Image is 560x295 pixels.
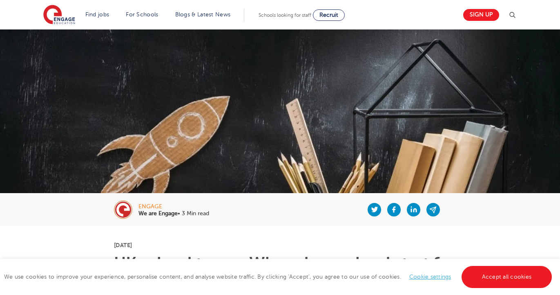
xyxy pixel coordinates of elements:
[4,274,554,280] span: We use cookies to improve your experience, personalise content, and analyse website traffic. By c...
[85,11,109,18] a: Find jobs
[463,9,499,21] a: Sign up
[114,242,446,248] p: [DATE]
[175,11,231,18] a: Blogs & Latest News
[138,210,178,216] b: We are Engage
[319,12,338,18] span: Recruit
[259,12,311,18] span: Schools looking for staff
[43,5,75,25] img: Engage Education
[409,274,451,280] a: Cookie settings
[462,266,552,288] a: Accept all cookies
[313,9,345,21] a: Recruit
[138,204,209,209] div: engage
[114,255,446,288] h1: UK school terms: When does school start & how long does it last?
[126,11,158,18] a: For Schools
[138,211,209,216] p: • 3 Min read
